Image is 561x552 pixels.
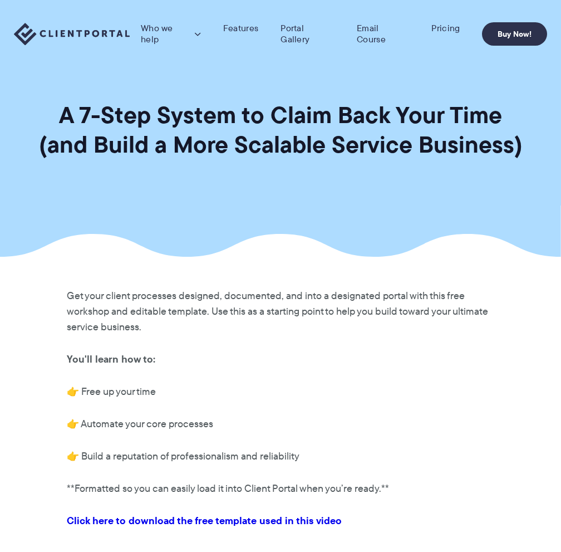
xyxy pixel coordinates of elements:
a: Portal Gallery [280,23,334,45]
h1: A 7-Step System to Claim Back Your Time (and Build a More Scalable Service Business) [14,100,547,159]
a: Buy Now! [482,22,547,46]
a: Email Course [357,23,409,45]
p: **Formatted so you can easily load it into Client Portal when you’re ready.** [67,481,495,496]
a: Click here to download the free template used in this video [67,513,342,528]
a: Who we help [141,23,201,45]
a: Pricing [431,23,460,34]
p: 👉 Automate your core processes [67,416,495,432]
strong: You'll learn how to: [67,351,155,367]
p: Get your client processes designed, documented, and into a designated portal with this free works... [67,288,495,335]
p: 👉 Free up your time [67,384,495,399]
p: 👉 Build a reputation of professionalism and reliability [67,448,495,464]
a: Features [223,23,258,34]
